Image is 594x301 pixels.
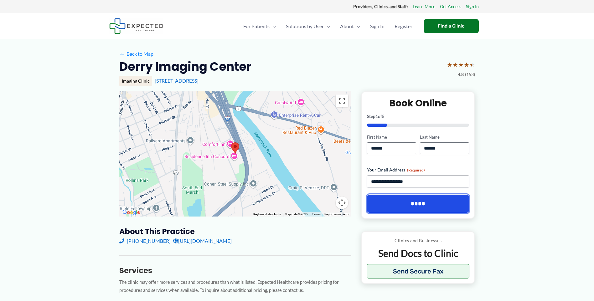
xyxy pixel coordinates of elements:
a: [URL][DOMAIN_NAME] [173,236,232,246]
a: [PHONE_NUMBER] [119,236,171,246]
span: Menu Toggle [354,15,360,37]
span: 4.8 [458,70,464,79]
button: Send Secure Fax [367,264,470,278]
span: ★ [469,59,475,70]
a: ←Back to Map [119,49,153,59]
h3: Services [119,266,351,275]
span: Sign In [370,15,385,37]
a: Get Access [440,3,461,11]
p: Step of [367,114,469,119]
strong: Providers, Clinics, and Staff: [353,4,408,9]
span: ← [119,51,125,57]
span: ★ [464,59,469,70]
p: Send Docs to Clinic [367,247,470,259]
a: Learn More [413,3,435,11]
span: Menu Toggle [324,15,330,37]
h3: About this practice [119,227,351,236]
span: About [340,15,354,37]
span: For Patients [243,15,270,37]
a: Register [390,15,417,37]
span: (153) [465,70,475,79]
span: Menu Toggle [270,15,276,37]
span: Register [395,15,412,37]
p: Clinics and Businesses [367,237,470,245]
span: 5 [382,114,385,119]
h2: Book Online [367,97,469,109]
img: Google [121,208,142,217]
span: ★ [452,59,458,70]
span: (Required) [407,168,425,172]
nav: Primary Site Navigation [238,15,417,37]
a: Find a Clinic [424,19,479,33]
a: AboutMenu Toggle [335,15,365,37]
button: Keyboard shortcuts [253,212,281,217]
label: Last Name [420,134,469,140]
span: ★ [458,59,464,70]
a: Open this area in Google Maps (opens a new window) [121,208,142,217]
div: Imaging Clinic [119,76,152,86]
h2: Derry Imaging Center [119,59,251,74]
a: For PatientsMenu Toggle [238,15,281,37]
label: First Name [367,134,416,140]
span: Solutions by User [286,15,324,37]
span: 1 [375,114,378,119]
a: Report a map error [324,212,349,216]
p: The clinic may offer more services and procedures than what is listed. Expected Healthcare provid... [119,278,351,295]
a: Sign In [365,15,390,37]
a: [STREET_ADDRESS] [155,78,199,84]
span: Map data ©2025 [285,212,308,216]
button: Map camera controls [336,196,348,209]
img: Expected Healthcare Logo - side, dark font, small [109,18,163,34]
a: Solutions by UserMenu Toggle [281,15,335,37]
label: Your Email Address [367,167,469,173]
button: Toggle fullscreen view [336,94,348,107]
a: Sign In [466,3,479,11]
span: ★ [447,59,452,70]
a: Terms (opens in new tab) [312,212,321,216]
